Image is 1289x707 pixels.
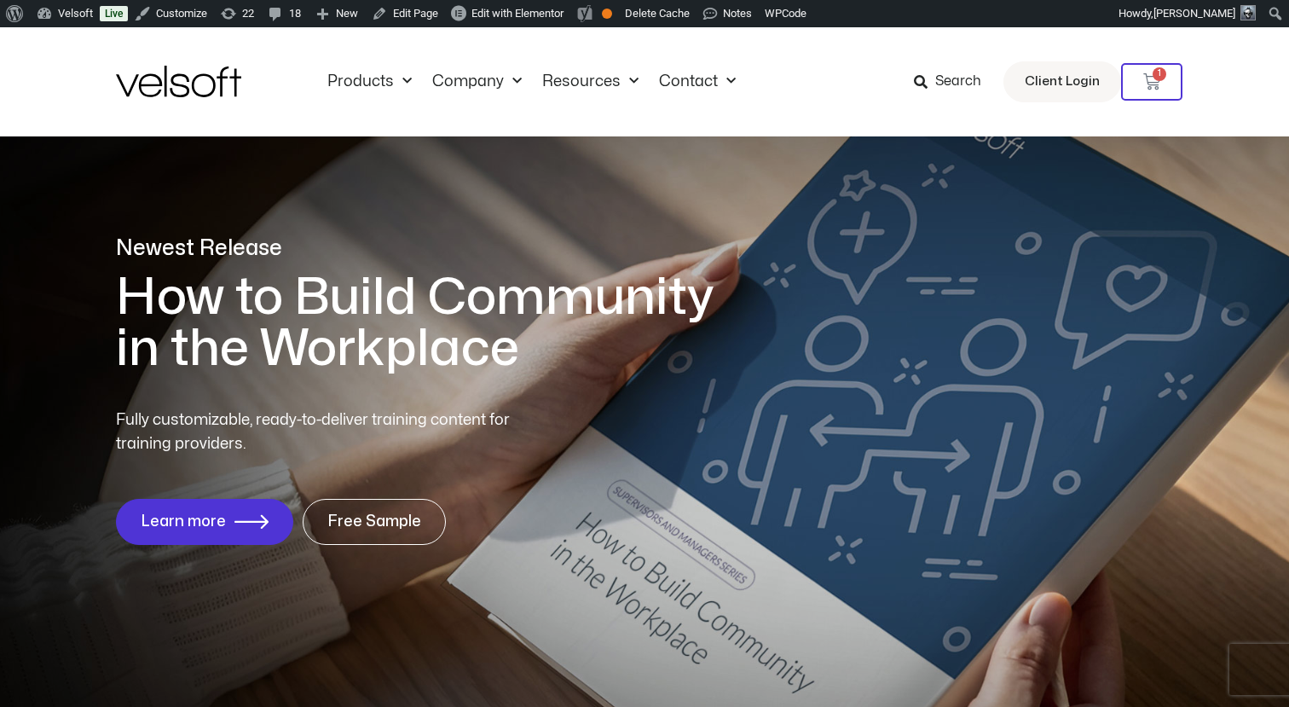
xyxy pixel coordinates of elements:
a: ProductsMenu Toggle [317,72,422,91]
span: Client Login [1025,71,1100,93]
a: Learn more [116,499,293,545]
h1: How to Build Community in the Workplace [116,272,738,374]
a: Free Sample [303,499,446,545]
span: 1 [1153,67,1166,81]
a: Client Login [1003,61,1121,102]
span: Learn more [141,513,226,530]
p: Newest Release [116,234,738,264]
div: OK [602,9,612,19]
span: Free Sample [327,513,421,530]
p: Fully customizable, ready-to-deliver training content for training providers. [116,409,540,456]
a: CompanyMenu Toggle [422,72,532,91]
a: ResourcesMenu Toggle [532,72,649,91]
span: Edit with Elementor [471,7,564,20]
a: 1 [1121,63,1182,101]
a: Search [914,67,993,96]
nav: Menu [317,72,746,91]
span: [PERSON_NAME] [1153,7,1235,20]
img: Velsoft Training Materials [116,66,241,97]
a: Live [100,6,128,21]
span: Search [935,71,981,93]
a: ContactMenu Toggle [649,72,746,91]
